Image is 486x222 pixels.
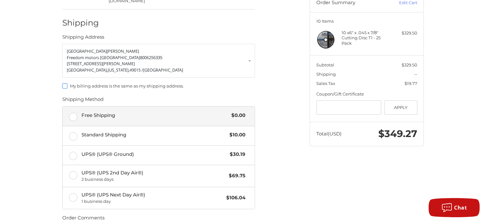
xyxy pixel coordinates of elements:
[81,112,228,119] span: Free Shipping
[81,176,226,183] span: 2 business days
[67,48,107,54] span: [GEOGRAPHIC_DATA]
[62,44,255,78] a: Enter or select a different address
[67,67,108,73] span: [GEOGRAPHIC_DATA],
[67,61,135,66] span: [STREET_ADDRESS][PERSON_NAME]
[428,198,480,217] button: Chat
[228,112,245,119] span: $0.00
[223,194,245,202] span: $106.04
[454,204,467,211] span: Chat
[316,131,342,137] span: Total (USD)
[81,151,227,158] span: UPS® (UPS® Ground)
[62,34,104,44] legend: Shipping Address
[414,72,417,77] span: --
[392,30,417,36] div: $329.50
[316,81,335,86] span: Sales Tax
[62,96,104,106] legend: Shipping Method
[316,91,417,97] div: Coupon/Gift Certificate
[342,30,390,46] h4: 10 x 6" x .045 x 7/8" Cutting Disc T1 - 25 Pack
[226,131,245,139] span: $10.00
[143,67,183,73] span: [GEOGRAPHIC_DATA]
[402,62,417,67] span: $329.50
[226,172,245,180] span: $69.75
[140,55,162,60] span: 8006256335
[67,55,140,60] span: Freedom motors [GEOGRAPHIC_DATA]
[384,100,417,115] button: Apply
[62,18,100,28] h2: Shipping
[129,67,143,73] span: 49015 /
[62,83,255,88] label: My billing address is the same as my shipping address.
[81,131,227,139] span: Standard Shipping
[81,198,223,205] span: 1 business day
[81,191,223,205] span: UPS® (UPS Next Day Air®)
[316,72,336,77] span: Shipping
[316,100,382,115] input: Gift Certificate or Coupon Code
[378,128,417,140] span: $349.27
[108,67,129,73] span: [US_STATE],
[316,62,334,67] span: Subtotal
[81,169,226,183] span: UPS® (UPS 2nd Day Air®)
[316,19,417,24] h3: 10 Items
[107,48,139,54] span: [PERSON_NAME]
[227,151,245,158] span: $30.19
[405,81,417,86] span: $19.77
